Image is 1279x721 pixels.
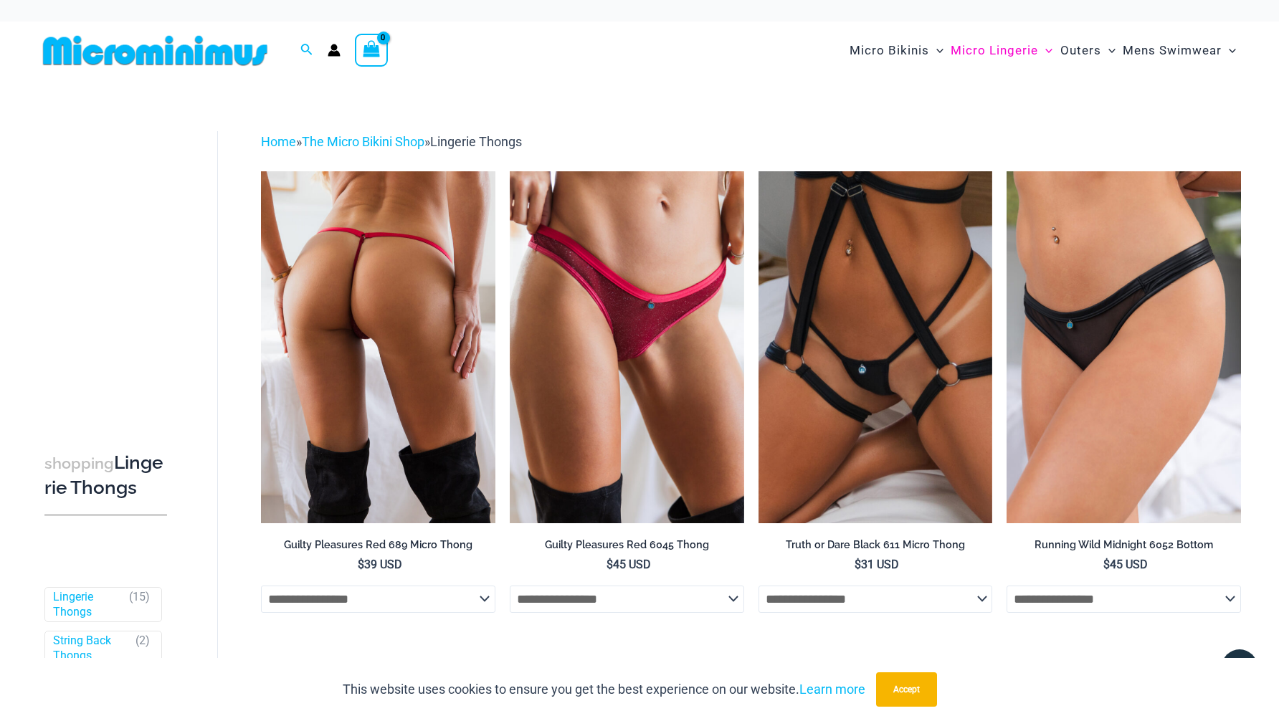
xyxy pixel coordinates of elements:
h2: Guilty Pleasures Red 689 Micro Thong [261,538,495,552]
a: Search icon link [300,42,313,59]
span: $ [855,558,861,571]
a: Truth or Dare Black 611 Micro Thong [759,538,993,557]
a: Guilty Pleasures Red 689 Micro 01Guilty Pleasures Red 689 Micro 02Guilty Pleasures Red 689 Micro 02 [261,171,495,522]
span: Menu Toggle [1101,32,1116,69]
a: OutersMenu ToggleMenu Toggle [1057,29,1119,72]
span: Lingerie Thongs [430,134,522,149]
a: View Shopping Cart, empty [355,34,388,67]
h2: Truth or Dare Black 611 Micro Thong [759,538,993,552]
span: $ [607,558,613,571]
span: $ [358,558,364,571]
a: Lingerie Thongs [53,590,123,620]
a: Micro BikinisMenu ToggleMenu Toggle [846,29,947,72]
bdi: 45 USD [1103,558,1148,571]
a: Guilty Pleasures Red 689 Micro Thong [261,538,495,557]
a: Running Wild Midnight 6052 Bottom 01Running Wild Midnight 1052 Top 6052 Bottom 05Running Wild Mid... [1007,171,1241,522]
span: shopping [44,454,114,472]
span: ( ) [135,634,150,664]
a: Micro LingerieMenu ToggleMenu Toggle [947,29,1056,72]
bdi: 45 USD [607,558,651,571]
a: String Back Thongs [53,634,129,664]
a: Learn more [799,682,865,697]
a: Truth or Dare Black Micro 02Truth or Dare Black 1905 Bodysuit 611 Micro 12Truth or Dare Black 190... [759,171,993,522]
a: Running Wild Midnight 6052 Bottom [1007,538,1241,557]
a: Account icon link [328,44,341,57]
button: Accept [876,672,937,707]
bdi: 31 USD [855,558,899,571]
span: $ [1103,558,1110,571]
h2: Guilty Pleasures Red 6045 Thong [510,538,744,552]
iframe: TrustedSite Certified [44,120,173,406]
span: Mens Swimwear [1123,32,1222,69]
span: Micro Lingerie [951,32,1038,69]
span: 15 [133,590,146,603]
img: Running Wild Midnight 6052 Bottom 01 [1007,171,1241,522]
nav: Site Navigation [844,27,1242,75]
img: Truth or Dare Black Micro 02 [759,171,993,522]
span: » » [261,134,522,149]
p: This website uses cookies to ensure you get the best experience on our website. [343,679,865,700]
span: Menu Toggle [1222,32,1236,69]
span: ( ) [129,590,150,620]
img: Guilty Pleasures Red 6045 Thong 01 [510,171,744,522]
h3: Lingerie Thongs [44,451,167,500]
a: The Micro Bikini Shop [302,134,424,149]
span: 2 [139,634,146,647]
span: Menu Toggle [929,32,943,69]
img: Guilty Pleasures Red 689 Micro 02 [261,171,495,522]
bdi: 39 USD [358,558,402,571]
span: Outers [1060,32,1101,69]
a: Guilty Pleasures Red 6045 Thong 01Guilty Pleasures Red 6045 Thong 02Guilty Pleasures Red 6045 Tho... [510,171,744,522]
span: Micro Bikinis [850,32,929,69]
img: MM SHOP LOGO FLAT [37,34,273,67]
a: Mens SwimwearMenu ToggleMenu Toggle [1119,29,1240,72]
a: Guilty Pleasures Red 6045 Thong [510,538,744,557]
span: Menu Toggle [1038,32,1052,69]
h2: Running Wild Midnight 6052 Bottom [1007,538,1241,552]
a: Home [261,134,296,149]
